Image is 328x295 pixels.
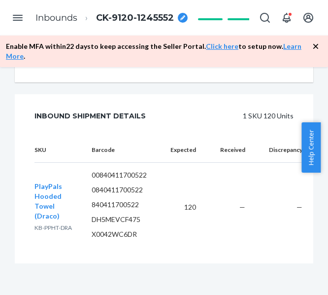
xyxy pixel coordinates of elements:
p: 00840411700522 [92,170,147,180]
p: DH5MEVCF475 [92,215,147,224]
button: Open Navigation [8,8,28,28]
span: KB-PPHT-DRA [34,224,72,231]
button: Open notifications [277,8,296,28]
span: — [296,203,302,211]
a: Click here [206,42,238,50]
span: CK-9120-1245552 [96,12,174,25]
th: Discrepancy [253,138,302,163]
th: Expected [155,138,204,163]
div: Inbound Shipment Details [34,106,146,126]
p: 840411700522 [92,200,147,210]
p: Enable MFA within 22 days to keep accessing the Seller Portal. to setup now. . [6,41,312,61]
p: X0042WC6DR [92,229,147,239]
button: Open account menu [298,8,318,28]
button: Open Search Box [255,8,275,28]
th: Barcode [84,138,155,163]
button: Help Center [301,122,321,173]
span: — [239,203,245,211]
div: 1 SKU 120 Units [168,106,294,126]
button: PlayPals Hooded Towel (Draco) [34,182,76,221]
td: 120 [155,163,204,252]
ol: breadcrumbs [28,3,196,33]
th: Received [204,138,253,163]
p: 0840411700522 [92,185,147,195]
th: SKU [34,138,84,163]
span: PlayPals Hooded Towel (Draco) [34,182,62,220]
a: Inbounds [35,12,77,23]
